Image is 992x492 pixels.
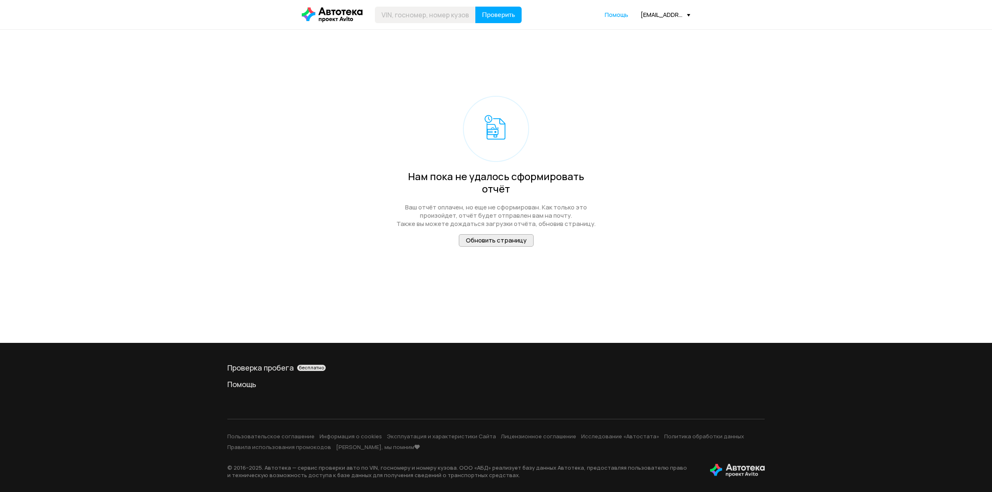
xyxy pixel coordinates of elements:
div: Проверка пробега [227,363,765,373]
div: [EMAIL_ADDRESS][DOMAIN_NAME] [641,11,690,19]
a: Проверка пробегабесплатно [227,363,765,373]
a: [PERSON_NAME], мы помним [336,443,420,451]
a: Правила использования промокодов [227,443,331,451]
input: VIN, госномер, номер кузова [375,7,476,23]
div: Ваш отчёт оплачен, но еще не сформирован. Как только это произойдет, отчёт будет отправлен вам на... [395,203,597,228]
span: Проверить [482,12,515,18]
a: Исследование «Автостата» [581,433,659,440]
button: Проверить [475,7,522,23]
a: Пользовательское соглашение [227,433,315,440]
a: Помощь [605,11,628,19]
span: бесплатно [299,365,324,371]
p: © 2016– 2025 . Автотека — сервис проверки авто по VIN, госномеру и номеру кузова. ООО «АБД» реали... [227,464,697,479]
div: Нам пока не удалось сформировать отчёт [395,170,597,195]
a: Помощь [227,379,765,389]
a: Эксплуатация и характеристики Сайта [387,433,496,440]
a: Информация о cookies [320,433,382,440]
span: Обновить страницу [466,236,527,245]
a: Лицензионное соглашение [501,433,576,440]
button: Обновить страницу [459,234,534,247]
img: tWS6KzJlK1XUpy65r7uaHVIs4JI6Dha8Nraz9T2hA03BhoCc4MtbvZCxBLwJIh+mQSIAkLBJpqMoKVdP8sONaFJLCz6I0+pu7... [710,464,765,477]
a: Политика обработки данных [664,433,744,440]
